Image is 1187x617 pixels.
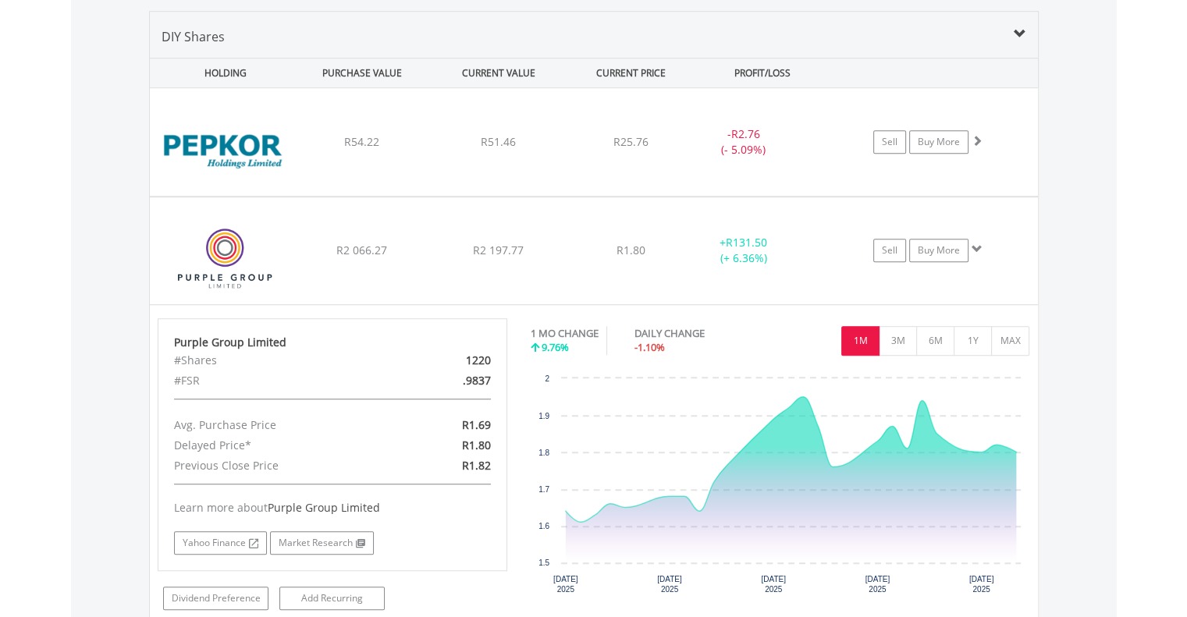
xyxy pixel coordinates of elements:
img: EQU.ZA.PPE.png [158,217,292,300]
text: [DATE] 2025 [553,575,578,594]
span: DIY Shares [162,28,225,45]
div: + (+ 6.36%) [685,235,803,266]
div: Previous Close Price [162,456,389,476]
a: Dividend Preference [163,587,268,610]
button: 1Y [954,326,992,356]
text: [DATE] 2025 [969,575,994,594]
span: R2.76 [731,126,760,141]
svg: Interactive chart [531,371,1029,605]
a: Yahoo Finance [174,531,267,555]
span: R1.80 [462,438,491,452]
div: .9837 [389,371,502,391]
span: R51.46 [481,134,516,149]
div: 1 MO CHANGE [531,326,599,341]
div: DAILY CHANGE [634,326,759,341]
span: R131.50 [726,235,767,250]
div: #FSR [162,371,389,391]
span: R1.82 [462,458,491,473]
span: R1.80 [617,243,645,257]
div: #Shares [162,350,389,371]
text: [DATE] 2025 [865,575,890,594]
a: Sell [873,239,906,262]
a: Sell [873,130,906,154]
text: 1.8 [538,449,549,457]
div: Learn more about [174,500,491,516]
text: 2 [545,374,549,383]
span: R25.76 [613,134,649,149]
span: R54.22 [344,134,379,149]
span: R1.69 [462,417,491,432]
div: Purple Group Limited [174,335,491,350]
span: -1.10% [634,340,665,354]
text: 1.7 [538,485,549,494]
div: Chart. Highcharts interactive chart. [531,371,1030,605]
text: 1.5 [538,558,549,567]
span: 9.76% [542,340,569,354]
div: CURRENT VALUE [432,59,566,87]
text: 1.9 [538,412,549,420]
div: PROFIT/LOSS [696,59,830,87]
button: 1M [841,326,880,356]
div: CURRENT PRICE [568,59,692,87]
a: Buy More [909,239,968,262]
button: 3M [879,326,917,356]
div: 1220 [389,350,502,371]
div: Avg. Purchase Price [162,415,389,435]
div: PURCHASE VALUE [296,59,429,87]
button: MAX [991,326,1029,356]
div: Delayed Price* [162,435,389,456]
a: Market Research [270,531,374,555]
div: HOLDING [151,59,293,87]
span: R2 197.77 [473,243,524,257]
img: EQU.ZA.PPH.png [158,108,292,192]
button: 6M [916,326,954,356]
text: [DATE] 2025 [761,575,786,594]
span: R2 066.27 [336,243,387,257]
a: Add Recurring [279,587,385,610]
text: 1.6 [538,522,549,530]
span: Purple Group Limited [268,500,380,515]
div: - (- 5.09%) [685,126,803,158]
text: [DATE] 2025 [657,575,682,594]
a: Buy More [909,130,968,154]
